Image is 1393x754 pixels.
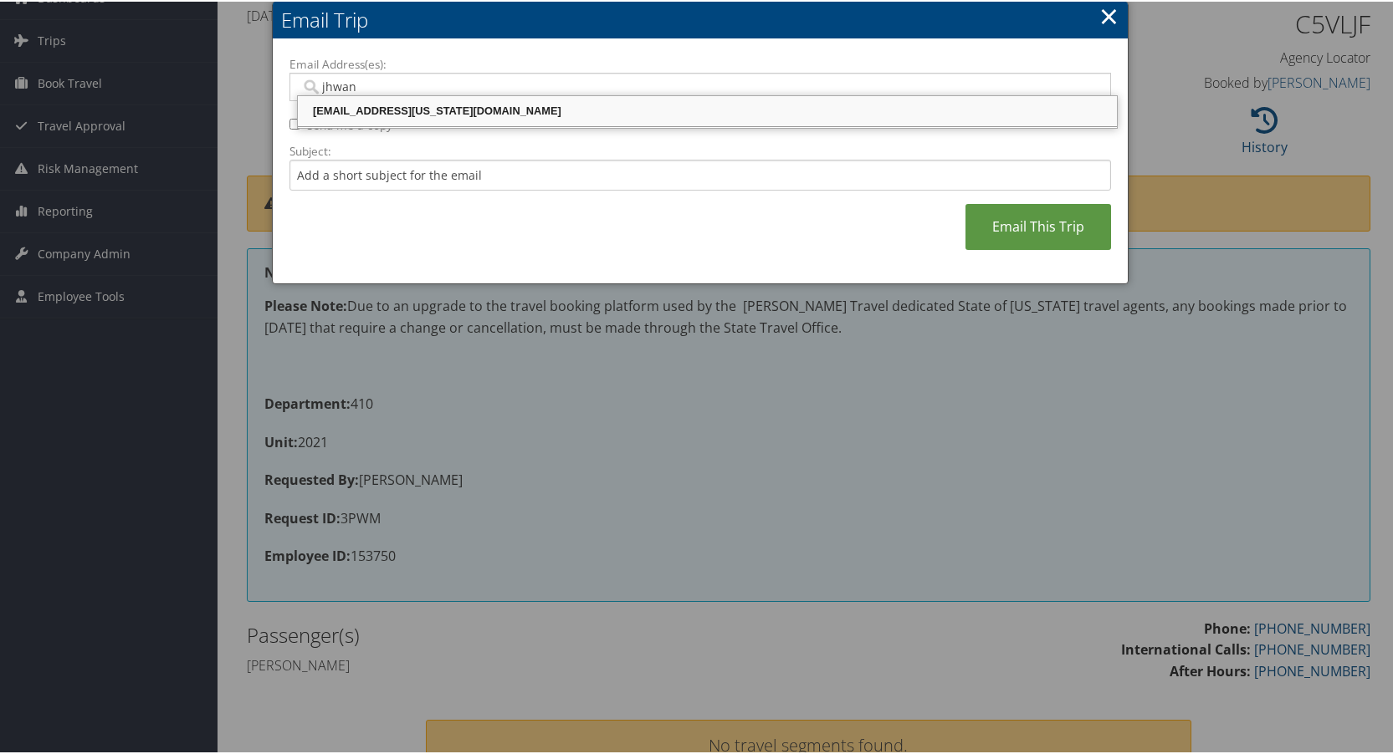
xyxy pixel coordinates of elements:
input: Email address (Separate multiple email addresses with commas) [300,77,1099,94]
div: [EMAIL_ADDRESS][US_STATE][DOMAIN_NAME] [300,101,1114,118]
label: Email Address(es): [289,54,1111,71]
input: Add a short subject for the email [289,158,1111,189]
a: Email This Trip [965,202,1111,248]
label: Subject: [289,141,1111,158]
